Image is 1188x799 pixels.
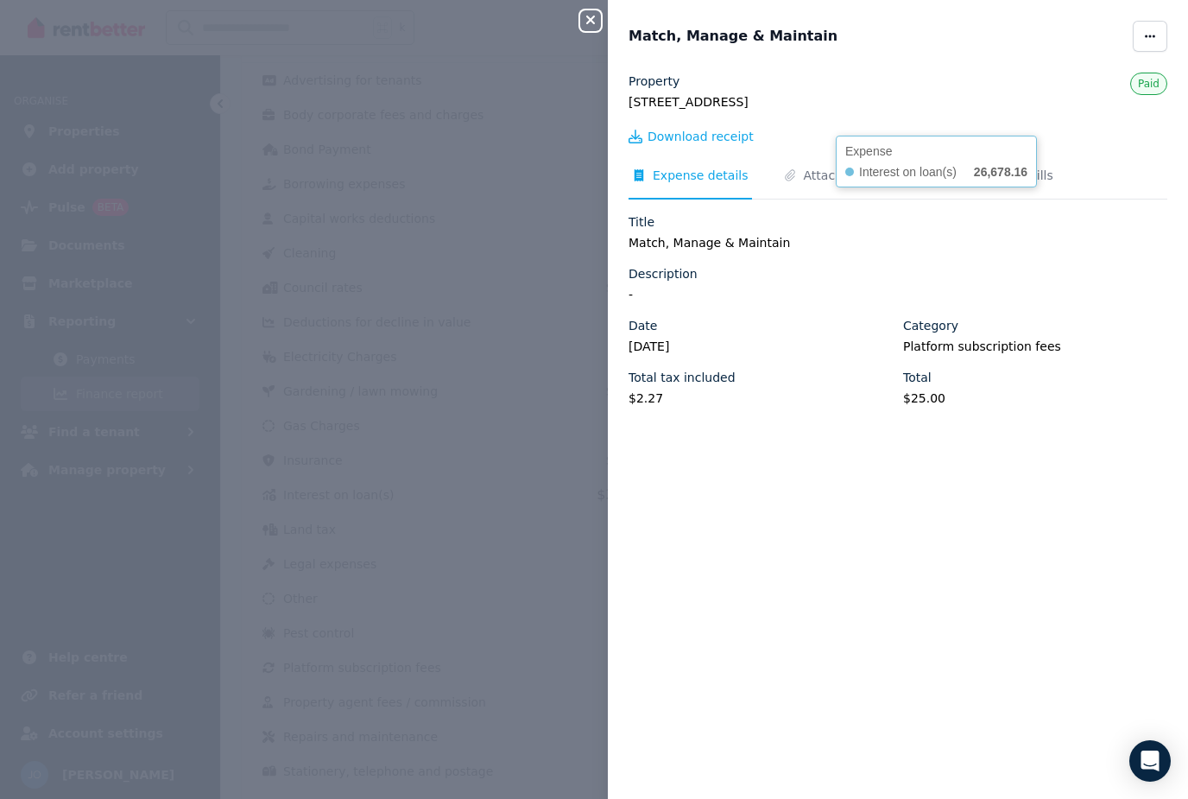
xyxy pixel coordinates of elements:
[1138,78,1160,90] span: Paid
[629,234,1167,251] legend: Match, Manage & Maintain
[903,338,1167,355] legend: Platform subscription fees
[903,317,958,334] label: Category
[629,213,654,231] label: Title
[629,286,1167,303] legend: -
[629,390,893,407] legend: $2.27
[629,317,657,334] label: Date
[1129,740,1171,782] div: Open Intercom Messenger
[653,167,749,184] span: Expense details
[629,93,1167,111] legend: [STREET_ADDRESS]
[629,369,736,386] label: Total tax included
[903,390,1167,407] legend: $25.00
[648,128,754,145] span: Download receipt
[629,167,1167,200] nav: Tabs
[903,369,932,386] label: Total
[629,265,698,282] label: Description
[629,73,679,90] label: Property
[629,26,837,47] span: Match, Manage & Maintain
[629,338,893,355] legend: [DATE]
[804,167,881,184] span: Attachments
[936,167,1053,184] span: Related tenant bills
